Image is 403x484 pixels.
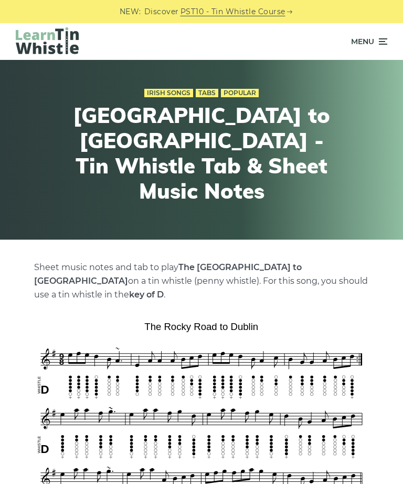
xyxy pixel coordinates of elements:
[129,290,164,300] strong: key of D
[16,27,79,54] img: LearnTinWhistle.com
[60,102,343,203] h1: [GEOGRAPHIC_DATA] to [GEOGRAPHIC_DATA] - Tin Whistle Tab & Sheet Music Notes
[144,89,193,97] a: Irish Songs
[221,89,259,97] a: Popular
[196,89,218,97] a: Tabs
[34,261,369,302] p: Sheet music notes and tab to play on a tin whistle (penny whistle). For this song, you should use...
[351,28,374,55] span: Menu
